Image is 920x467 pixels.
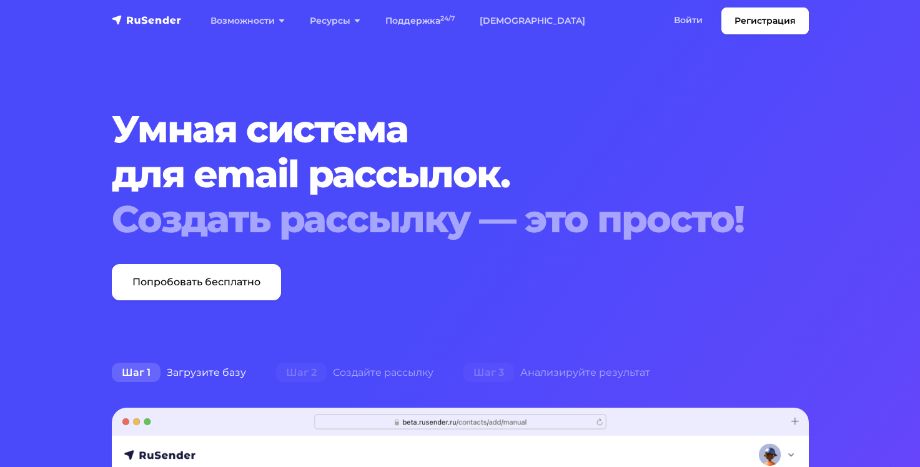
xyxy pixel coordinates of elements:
[112,107,749,242] h1: Умная система для email рассылок.
[467,8,598,34] a: [DEMOGRAPHIC_DATA]
[112,363,161,383] span: Шаг 1
[276,363,327,383] span: Шаг 2
[112,197,749,242] div: Создать рассылку — это просто!
[463,363,514,383] span: Шаг 3
[112,264,281,300] a: Попробовать бесплатно
[198,8,297,34] a: Возможности
[97,360,261,385] div: Загрузите базу
[661,7,715,33] a: Войти
[373,8,467,34] a: Поддержка24/7
[297,8,373,34] a: Ресурсы
[261,360,448,385] div: Создайте рассылку
[440,14,455,22] sup: 24/7
[112,14,182,26] img: RuSender
[448,360,665,385] div: Анализируйте результат
[721,7,809,34] a: Регистрация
